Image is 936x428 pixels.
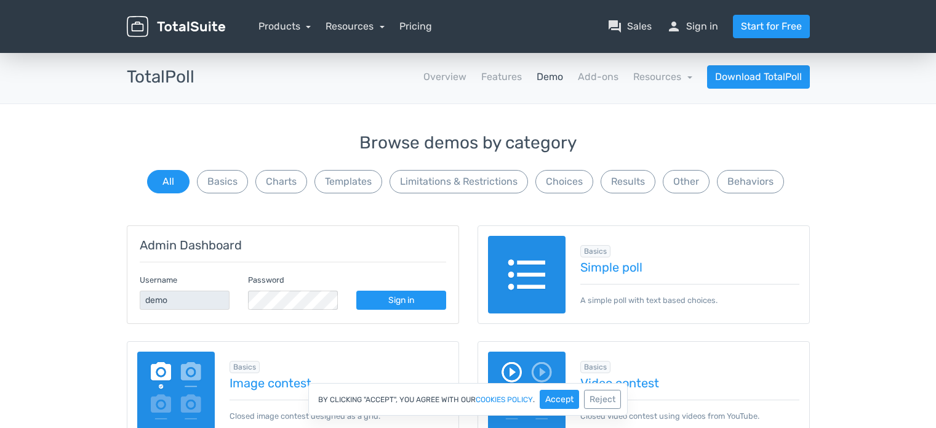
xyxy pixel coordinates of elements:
button: Choices [535,170,593,193]
a: Resources [633,71,692,83]
span: Browse all in Basics [230,361,260,373]
span: question_answer [607,19,622,34]
a: Resources [326,20,385,32]
a: Demo [537,70,563,84]
a: Features [481,70,522,84]
a: Add-ons [578,70,618,84]
span: person [666,19,681,34]
h5: Admin Dashboard [140,238,446,252]
p: A simple poll with text based choices. [580,284,799,306]
a: Products [258,20,311,32]
button: Reject [584,390,621,409]
label: Username [140,274,177,286]
span: Browse all in Basics [580,361,610,373]
h3: Browse demos by category [127,134,810,153]
span: Browse all in Basics [580,245,610,257]
a: Start for Free [733,15,810,38]
a: cookies policy [476,396,533,403]
img: TotalSuite for WordPress [127,16,225,38]
a: question_answerSales [607,19,652,34]
a: Download TotalPoll [707,65,810,89]
img: text-poll.png.webp [488,236,566,314]
a: Image contest [230,376,449,390]
button: Behaviors [717,170,784,193]
button: Basics [197,170,248,193]
button: Accept [540,390,579,409]
button: Charts [255,170,307,193]
button: Results [601,170,655,193]
a: Video contest [580,376,799,390]
a: Pricing [399,19,432,34]
a: Overview [423,70,466,84]
div: By clicking "Accept", you agree with our . [308,383,628,416]
a: Simple poll [580,260,799,274]
button: Templates [314,170,382,193]
h3: TotalPoll [127,68,194,87]
label: Password [248,274,284,286]
button: All [147,170,190,193]
a: personSign in [666,19,718,34]
a: Sign in [356,291,446,310]
button: Limitations & Restrictions [390,170,528,193]
button: Other [663,170,710,193]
